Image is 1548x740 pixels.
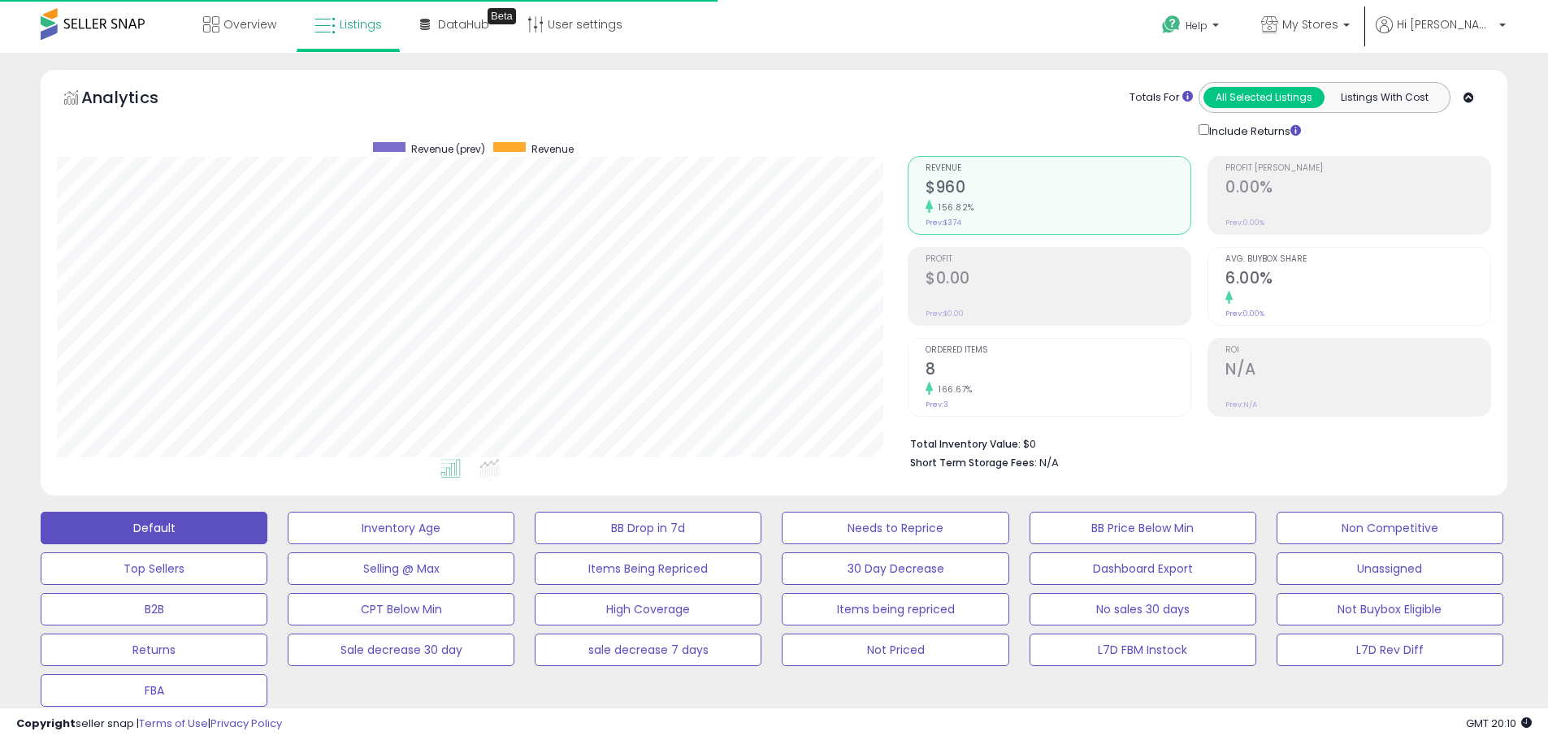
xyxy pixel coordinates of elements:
[41,593,267,625] button: B2B
[535,593,761,625] button: High Coverage
[1225,255,1490,264] span: Avg. Buybox Share
[926,255,1190,264] span: Profit
[1030,593,1256,625] button: No sales 30 days
[910,433,1479,452] li: $0
[288,593,514,625] button: CPT Below Min
[1376,16,1506,53] a: Hi [PERSON_NAME]
[1039,455,1059,470] span: N/A
[1225,218,1264,227] small: Prev: 0.00%
[926,269,1190,291] h2: $0.00
[139,716,208,731] a: Terms of Use
[288,552,514,585] button: Selling @ Max
[782,593,1008,625] button: Items being repriced
[1225,309,1264,318] small: Prev: 0.00%
[782,552,1008,585] button: 30 Day Decrease
[1161,15,1182,35] i: Get Help
[531,142,574,156] span: Revenue
[1149,2,1235,53] a: Help
[41,552,267,585] button: Top Sellers
[1277,634,1503,666] button: L7D Rev Diff
[1225,400,1257,409] small: Prev: N/A
[1282,16,1338,32] span: My Stores
[535,512,761,544] button: BB Drop in 7d
[782,512,1008,544] button: Needs to Reprice
[926,164,1190,173] span: Revenue
[782,634,1008,666] button: Not Priced
[1203,87,1325,108] button: All Selected Listings
[535,634,761,666] button: sale decrease 7 days
[16,716,282,732] div: seller snap | |
[933,201,974,214] small: 156.82%
[910,456,1037,470] b: Short Term Storage Fees:
[933,383,973,396] small: 166.67%
[41,634,267,666] button: Returns
[288,512,514,544] button: Inventory Age
[1225,164,1490,173] span: Profit [PERSON_NAME]
[1324,87,1445,108] button: Listings With Cost
[41,512,267,544] button: Default
[41,674,267,707] button: FBA
[1030,552,1256,585] button: Dashboard Export
[210,716,282,731] a: Privacy Policy
[1186,19,1208,32] span: Help
[16,716,76,731] strong: Copyright
[488,8,516,24] div: Tooltip anchor
[1277,593,1503,625] button: Not Buybox Eligible
[1186,121,1320,140] div: Include Returns
[438,16,489,32] span: DataHub
[926,360,1190,382] h2: 8
[1225,269,1490,291] h2: 6.00%
[223,16,276,32] span: Overview
[340,16,382,32] span: Listings
[535,552,761,585] button: Items Being Repriced
[1030,512,1256,544] button: BB Price Below Min
[1277,512,1503,544] button: Non Competitive
[411,142,485,156] span: Revenue (prev)
[1277,552,1503,585] button: Unassigned
[81,86,190,113] h5: Analytics
[926,346,1190,355] span: Ordered Items
[926,309,964,318] small: Prev: $0.00
[1130,90,1193,106] div: Totals For
[910,437,1021,451] b: Total Inventory Value:
[1225,360,1490,382] h2: N/A
[1397,16,1494,32] span: Hi [PERSON_NAME]
[288,634,514,666] button: Sale decrease 30 day
[926,218,961,227] small: Prev: $374
[926,400,948,409] small: Prev: 3
[1225,178,1490,200] h2: 0.00%
[1030,634,1256,666] button: L7D FBM Instock
[1225,346,1490,355] span: ROI
[1466,716,1532,731] span: 2025-09-9 20:10 GMT
[926,178,1190,200] h2: $960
